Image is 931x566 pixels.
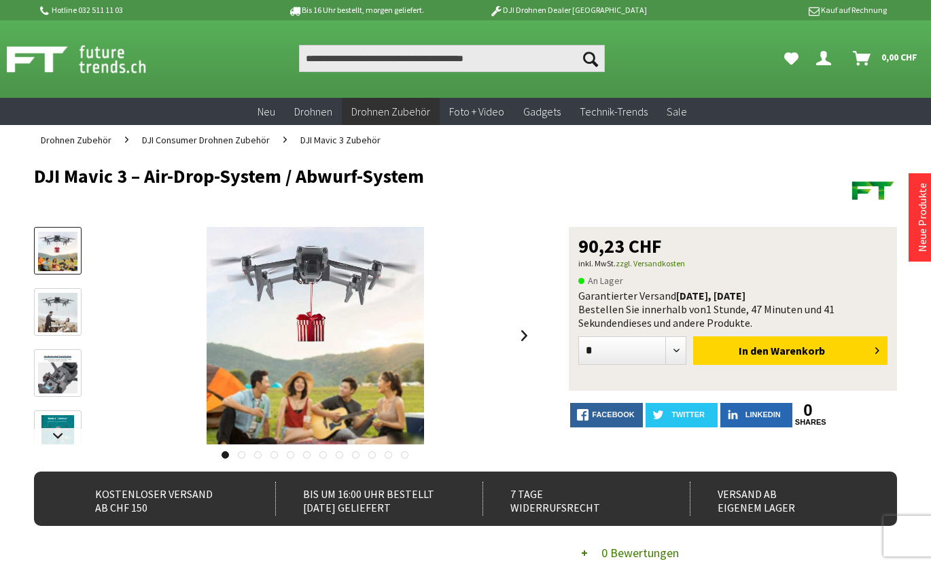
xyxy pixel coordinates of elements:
a: Drohnen Zubehör [34,125,118,155]
a: twitter [646,403,718,427]
span: 0,00 CHF [881,46,917,68]
a: LinkedIn [720,403,792,427]
img: Futuretrends [849,166,897,213]
img: Shop Futuretrends - zur Startseite wechseln [7,42,176,76]
div: Garantierter Versand Bestellen Sie innerhalb von dieses und andere Produkte. [578,289,888,330]
p: inkl. MwSt. [578,255,888,272]
span: 90,23 CHF [578,236,662,255]
span: An Lager [578,272,623,289]
p: DJI Drohnen Dealer [GEOGRAPHIC_DATA] [462,2,674,18]
div: 7 Tage Widerrufsrecht [482,482,665,516]
span: In den [739,344,769,357]
p: Hotline 032 511 11 03 [37,2,249,18]
a: Neue Produkte [915,183,929,252]
a: DJI Consumer Drohnen Zubehör [135,125,277,155]
span: Foto + Video [449,105,504,118]
a: DJI Mavic 3 Zubehör [294,125,387,155]
span: Gadgets [523,105,561,118]
input: Produkt, Marke, Kategorie, EAN, Artikelnummer… [299,45,605,72]
a: zzgl. Versandkosten [616,258,685,268]
span: Warenkorb [771,344,825,357]
span: Drohnen [294,105,332,118]
span: Drohnen Zubehör [41,134,111,146]
p: Bis 16 Uhr bestellt, morgen geliefert. [249,2,461,18]
a: Technik-Trends [570,98,657,126]
span: twitter [671,410,705,419]
span: Sale [667,105,687,118]
span: Drohnen Zubehör [351,105,430,118]
span: Technik-Trends [580,105,648,118]
div: Kostenloser Versand ab CHF 150 [68,482,250,516]
a: Dein Konto [811,45,842,72]
a: Gadgets [514,98,570,126]
span: facebook [592,410,634,419]
span: DJI Consumer Drohnen Zubehör [142,134,270,146]
b: [DATE], [DATE] [676,289,745,302]
a: shares [795,418,821,427]
a: Drohnen [285,98,342,126]
span: Neu [258,105,275,118]
button: Suchen [576,45,605,72]
span: 1 Stunde, 47 Minuten und 41 Sekunden [578,302,835,330]
a: Sale [657,98,697,126]
a: 0 [795,403,821,418]
a: facebook [570,403,642,427]
a: Meine Favoriten [777,45,805,72]
span: DJI Mavic 3 Zubehör [300,134,381,146]
img: Vorschau: DJI Mavic 3 – Air-Drop-System / Abwurf-System [38,232,77,271]
h1: DJI Mavic 3 – Air-Drop-System / Abwurf-System [34,166,724,186]
a: Drohnen Zubehör [342,98,440,126]
img: DJI Mavic 3 – Air-Drop-System / Abwurf-System [207,227,424,444]
div: Versand ab eigenem Lager [690,482,872,516]
a: Warenkorb [847,45,924,72]
p: Kauf auf Rechnung [674,2,886,18]
a: Neu [248,98,285,126]
a: Foto + Video [440,98,514,126]
span: LinkedIn [745,410,781,419]
button: In den Warenkorb [693,336,888,365]
div: Bis um 16:00 Uhr bestellt [DATE] geliefert [275,482,457,516]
